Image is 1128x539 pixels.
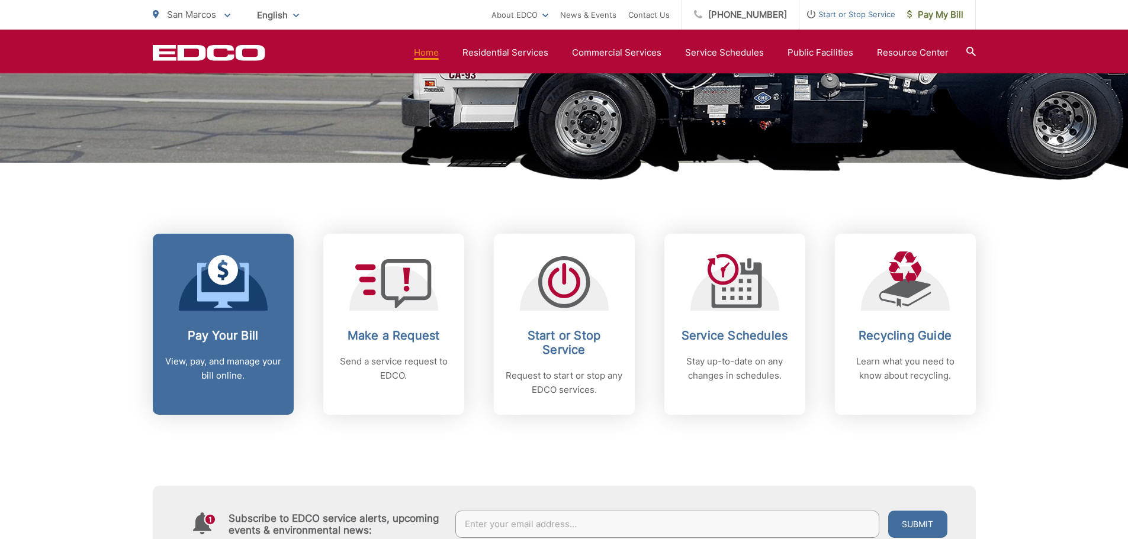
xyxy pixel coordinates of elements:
a: Make a Request Send a service request to EDCO. [323,234,464,415]
p: Learn what you need to know about recycling. [847,354,964,383]
h4: Subscribe to EDCO service alerts, upcoming events & environmental news: [229,512,444,536]
a: Recycling Guide Learn what you need to know about recycling. [835,234,976,415]
h2: Recycling Guide [847,328,964,343]
p: View, pay, and manage your bill online. [165,354,282,383]
a: Service Schedules [685,46,764,60]
a: About EDCO [491,8,548,22]
a: Resource Center [877,46,949,60]
h2: Service Schedules [676,328,793,343]
a: EDCD logo. Return to the homepage. [153,44,265,61]
p: Stay up-to-date on any changes in schedules. [676,354,793,383]
a: Pay Your Bill View, pay, and manage your bill online. [153,234,294,415]
a: Contact Us [628,8,670,22]
p: Send a service request to EDCO. [335,354,452,383]
a: Service Schedules Stay up-to-date on any changes in schedules. [664,234,805,415]
h2: Make a Request [335,328,452,343]
a: Residential Services [462,46,548,60]
a: Commercial Services [572,46,661,60]
span: Pay My Bill [907,8,963,22]
a: Public Facilities [788,46,853,60]
span: San Marcos [167,9,216,20]
button: Submit [888,511,947,538]
input: Enter your email address... [455,511,879,538]
a: Home [414,46,439,60]
h2: Start or Stop Service [506,328,623,357]
span: English [248,5,308,25]
p: Request to start or stop any EDCO services. [506,369,623,397]
h2: Pay Your Bill [165,328,282,343]
a: News & Events [560,8,616,22]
